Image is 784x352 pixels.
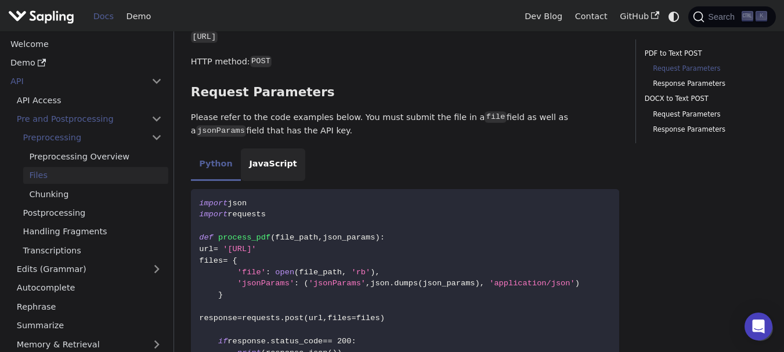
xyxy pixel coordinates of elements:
[250,56,272,67] code: POST
[309,314,323,322] span: url
[10,317,168,334] a: Summarize
[4,73,145,90] a: API
[645,93,763,104] a: DOCX to Text POST
[199,256,223,265] span: files
[214,245,218,253] span: =
[518,8,568,26] a: Dev Blog
[233,256,237,265] span: {
[218,337,227,346] span: if
[10,261,168,278] a: Edits (Grammar)
[370,268,375,277] span: )
[4,55,168,71] a: Demo
[337,337,352,346] span: 200
[23,186,168,202] a: Chunking
[199,314,237,322] span: response
[270,233,275,242] span: (
[380,314,385,322] span: )
[23,148,168,165] a: Preprocessing Overview
[745,313,772,340] div: Open Intercom Messenger
[191,111,619,139] p: Please refer to the code examples below. You must submit the file in a field as well as a field t...
[323,314,327,322] span: ,
[485,111,507,123] code: file
[323,337,332,346] span: ==
[351,337,356,346] span: :
[351,268,370,277] span: 'rb'
[270,337,323,346] span: status_code
[87,8,120,26] a: Docs
[342,268,346,277] span: ,
[191,85,619,100] h3: Request Parameters
[218,291,223,299] span: }
[575,279,580,288] span: )
[653,124,759,135] a: Response Parameters
[294,279,299,288] span: :
[8,8,74,25] img: Sapling.ai
[196,125,247,137] code: jsonParams
[23,167,168,184] a: Files
[241,148,305,181] li: JavaScript
[199,245,214,253] span: url
[704,12,742,21] span: Search
[266,268,270,277] span: :
[10,92,168,108] a: API Access
[375,233,380,242] span: )
[351,314,356,322] span: =
[480,279,485,288] span: ,
[17,205,168,222] a: Postprocessing
[653,78,759,89] a: Response Parameters
[191,31,218,43] code: [URL]
[237,268,266,277] span: 'file'
[17,242,168,259] a: Transcriptions
[375,268,380,277] span: ,
[218,233,270,242] span: process_pdf
[17,223,168,240] a: Handling Fragments
[227,210,266,219] span: requests
[569,8,614,26] a: Contact
[299,268,342,277] span: file_path
[223,256,227,265] span: =
[237,314,242,322] span: =
[645,48,763,59] a: PDF to Text POST
[370,279,389,288] span: json
[227,199,247,208] span: json
[380,233,385,242] span: :
[4,35,168,52] a: Welcome
[475,279,480,288] span: )
[366,279,370,288] span: ,
[356,314,380,322] span: files
[266,337,270,346] span: .
[17,129,168,146] a: Preprocessing
[756,11,767,21] kbd: K
[323,233,375,242] span: json_params
[318,233,323,242] span: ,
[304,279,309,288] span: (
[328,314,352,322] span: files
[275,268,294,277] span: open
[120,8,157,26] a: Demo
[145,73,168,90] button: Collapse sidebar category 'API'
[275,233,318,242] span: file_path
[199,233,214,242] span: def
[199,199,227,208] span: import
[489,279,575,288] span: 'application/json'
[227,337,266,346] span: response
[242,314,280,322] span: requests
[191,55,619,69] p: HTTP method:
[191,148,241,181] li: Python
[8,8,78,25] a: Sapling.ai
[418,279,422,288] span: (
[304,314,309,322] span: (
[688,6,775,27] button: Search (Ctrl+K)
[666,8,682,25] button: Switch between dark and light mode (currently system mode)
[394,279,418,288] span: dumps
[10,280,168,296] a: Autocomplete
[223,245,256,253] span: '[URL]'
[653,109,759,120] a: Request Parameters
[422,279,475,288] span: json_params
[10,298,168,315] a: Rephrase
[237,279,294,288] span: 'jsonParams'
[653,63,759,74] a: Request Parameters
[613,8,665,26] a: GitHub
[389,279,394,288] span: .
[294,268,299,277] span: (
